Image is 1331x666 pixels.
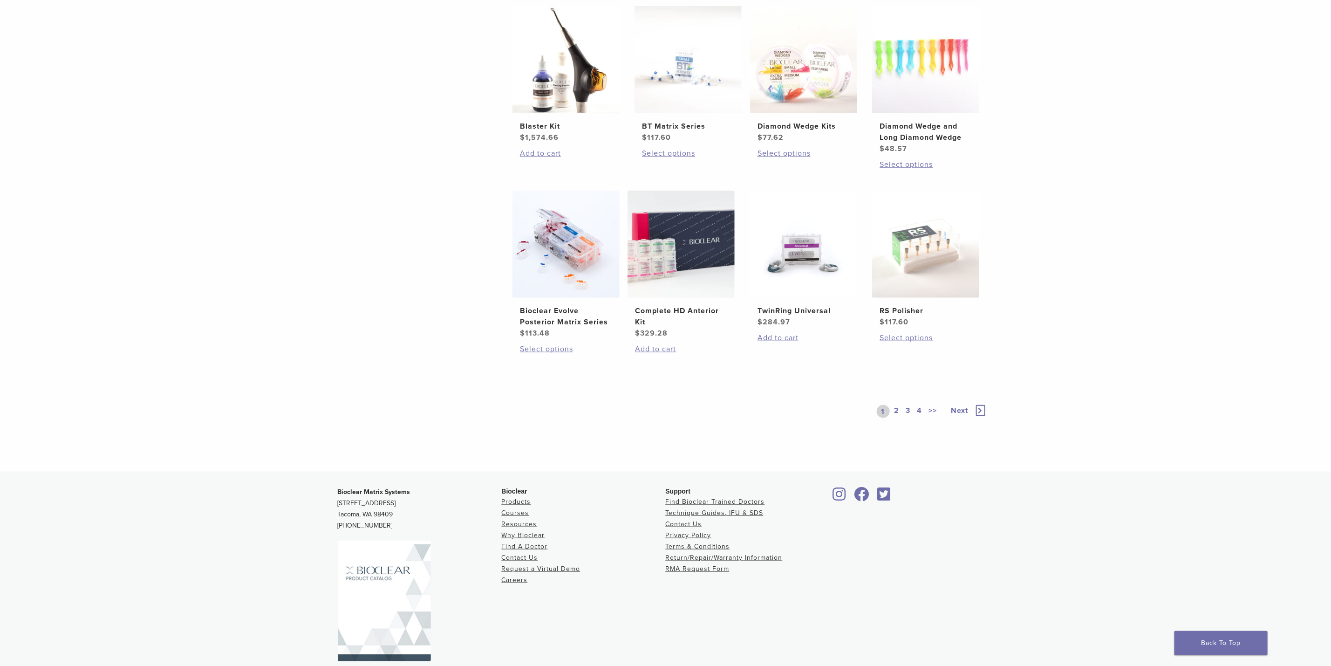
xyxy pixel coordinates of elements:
a: Blaster KitBlaster Kit $1,574.66 [512,6,621,143]
strong: Bioclear Matrix Systems [338,488,410,496]
a: Courses [502,509,529,517]
a: 1 [877,405,890,418]
a: Diamond Wedge KitsDiamond Wedge Kits $77.62 [750,6,858,143]
img: Diamond Wedge and Long Diamond Wedge [872,6,979,113]
img: Complete HD Anterior Kit [628,191,735,298]
a: Bioclear [851,493,873,502]
a: BT Matrix SeriesBT Matrix Series $117.60 [634,6,743,143]
img: TwinRing Universal [750,191,857,298]
a: Privacy Policy [666,531,711,539]
span: Bioclear [502,487,527,495]
bdi: 117.60 [880,317,908,327]
a: Select options for “Diamond Wedge Kits” [758,148,850,159]
bdi: 113.48 [520,329,550,338]
img: Diamond Wedge Kits [750,6,857,113]
a: Add to cart: “Complete HD Anterior Kit” [635,343,727,355]
bdi: 48.57 [880,144,907,153]
a: Resources [502,520,537,528]
a: Bioclear [874,493,894,502]
img: Bioclear [338,541,431,661]
a: Complete HD Anterior KitComplete HD Anterior Kit $329.28 [627,191,736,339]
span: $ [520,133,525,142]
a: Find Bioclear Trained Doctors [666,498,765,506]
img: Blaster Kit [512,6,620,113]
bdi: 1,574.66 [520,133,559,142]
a: Contact Us [666,520,702,528]
a: RMA Request Form [666,565,730,573]
span: $ [758,317,763,327]
a: RS PolisherRS Polisher $117.60 [872,191,980,328]
a: Contact Us [502,554,538,562]
h2: Complete HD Anterior Kit [635,305,727,328]
a: 3 [904,405,913,418]
img: BT Matrix Series [635,6,742,113]
span: Support [666,487,691,495]
a: Bioclear [830,493,849,502]
span: $ [635,329,640,338]
a: Bioclear Evolve Posterior Matrix SeriesBioclear Evolve Posterior Matrix Series $113.48 [512,191,621,339]
p: [STREET_ADDRESS] Tacoma, WA 98409 [PHONE_NUMBER] [338,487,502,531]
a: Technique Guides, IFU & SDS [666,509,764,517]
a: Select options for “Bioclear Evolve Posterior Matrix Series” [520,343,612,355]
a: 4 [915,405,924,418]
span: Next [951,406,969,415]
span: $ [520,329,525,338]
a: Products [502,498,531,506]
h2: Diamond Wedge and Long Diamond Wedge [880,121,972,143]
bdi: 77.62 [758,133,784,142]
a: Find A Doctor [502,542,548,550]
bdi: 329.28 [635,329,668,338]
a: 2 [893,405,901,418]
h2: Bioclear Evolve Posterior Matrix Series [520,305,612,328]
a: Careers [502,576,528,584]
a: >> [927,405,939,418]
span: $ [758,133,763,142]
h2: TwinRing Universal [758,305,850,316]
bdi: 117.60 [642,133,671,142]
h2: BT Matrix Series [642,121,734,132]
a: Why Bioclear [502,531,545,539]
a: Select options for “RS Polisher” [880,332,972,343]
span: $ [880,317,885,327]
a: Add to cart: “Blaster Kit” [520,148,612,159]
span: $ [880,144,885,153]
a: Terms & Conditions [666,542,730,550]
a: TwinRing UniversalTwinRing Universal $284.97 [750,191,858,328]
a: Diamond Wedge and Long Diamond WedgeDiamond Wedge and Long Diamond Wedge $48.57 [872,6,980,154]
h2: RS Polisher [880,305,972,316]
h2: Diamond Wedge Kits [758,121,850,132]
span: $ [642,133,647,142]
bdi: 284.97 [758,317,790,327]
a: Request a Virtual Demo [502,565,580,573]
a: Add to cart: “TwinRing Universal” [758,332,850,343]
a: Return/Repair/Warranty Information [666,554,783,562]
img: Bioclear Evolve Posterior Matrix Series [512,191,620,298]
a: Select options for “Diamond Wedge and Long Diamond Wedge” [880,159,972,170]
a: Back To Top [1174,631,1268,655]
h2: Blaster Kit [520,121,612,132]
img: RS Polisher [872,191,979,298]
a: Select options for “BT Matrix Series” [642,148,734,159]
